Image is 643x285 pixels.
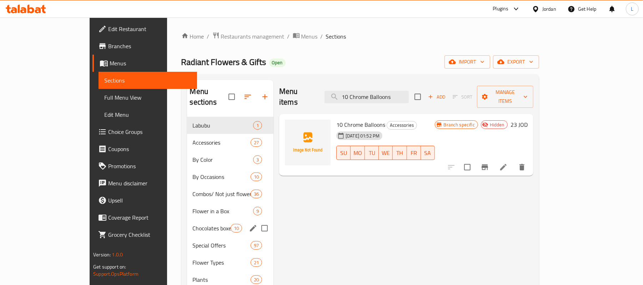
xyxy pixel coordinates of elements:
[511,120,528,130] h6: 23 JOD
[104,110,191,119] span: Edit Menu
[321,32,323,41] li: /
[251,172,262,181] div: items
[425,91,448,102] span: Add item
[108,145,191,153] span: Coupons
[253,156,262,163] span: 3
[279,86,316,107] h2: Menu items
[187,168,274,185] div: By Occasions10
[460,160,475,175] span: Select to update
[92,140,197,157] a: Coupons
[104,76,191,85] span: Sections
[92,123,197,140] a: Choice Groups
[251,191,262,197] span: 36
[187,134,274,151] div: Accessories27
[493,5,508,13] div: Plugins
[224,89,239,104] span: Select all sections
[92,192,197,209] a: Upsell
[108,25,191,33] span: Edit Restaurant
[193,258,251,267] span: Flower Types
[193,138,251,147] span: Accessories
[181,32,539,41] nav: breadcrumb
[92,175,197,192] a: Menu disclaimer
[253,122,262,129] span: 1
[353,148,362,158] span: MO
[477,86,533,108] button: Manage items
[187,220,274,237] div: Chocolates boxes10edit
[108,213,191,222] span: Coverage Report
[93,269,139,279] a: Support.OpsPlatform
[253,207,262,215] div: items
[251,138,262,147] div: items
[253,155,262,164] div: items
[92,157,197,175] a: Promotions
[248,223,258,234] button: edit
[193,172,251,181] span: By Occasions
[410,148,418,158] span: FR
[108,230,191,239] span: Grocery Checklist
[365,146,379,160] button: TU
[256,88,273,105] button: Add section
[193,121,253,130] span: Labubu
[325,91,409,103] input: search
[108,179,191,187] span: Menu disclaimer
[239,88,256,105] span: Sort sections
[99,89,197,106] a: Full Menu View
[301,32,318,41] span: Menus
[424,148,432,158] span: SA
[493,55,539,69] button: export
[108,42,191,50] span: Branches
[285,120,331,165] img: 10 Chrome Balloons
[448,91,477,102] span: Select section first
[340,148,348,158] span: SU
[231,225,242,232] span: 10
[110,59,191,67] span: Menus
[326,32,346,41] span: Sections
[499,163,508,171] a: Edit menu item
[187,202,274,220] div: Flower in a Box9
[379,146,393,160] button: WE
[368,148,376,158] span: TU
[99,106,197,123] a: Edit Menu
[387,121,417,129] span: Accessories
[112,250,123,259] span: 1.0.0
[444,55,490,69] button: import
[187,117,274,134] div: Labubu1
[251,241,262,250] div: items
[231,224,242,232] div: items
[421,146,435,160] button: SA
[187,151,274,168] div: By Color3
[336,146,351,160] button: SU
[393,146,407,160] button: TH
[251,275,262,284] div: items
[193,190,251,198] span: Combos/ Not just flowers
[193,207,253,215] span: Flower in a Box
[483,88,528,106] span: Manage items
[108,162,191,170] span: Promotions
[351,146,365,160] button: MO
[253,121,262,130] div: items
[251,259,262,266] span: 21
[476,159,493,176] button: Branch-specific-item
[99,72,197,89] a: Sections
[287,32,290,41] li: /
[542,5,556,13] div: Jordan
[187,237,274,254] div: Special Offers97
[336,119,385,130] span: 10 Chrome Balloons
[407,146,421,160] button: FR
[253,208,262,215] span: 9
[293,32,318,41] a: Menus
[92,226,197,243] a: Grocery Checklist
[193,241,251,250] span: Special Offers
[187,185,274,202] div: Combos/ Not just flowers36
[631,5,633,13] span: L
[193,155,253,164] div: By Color
[92,37,197,55] a: Branches
[108,196,191,205] span: Upsell
[181,54,266,70] span: Radiant Flowers & Gifts
[104,93,191,102] span: Full Menu View
[93,250,111,259] span: Version:
[187,254,274,271] div: Flower Types21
